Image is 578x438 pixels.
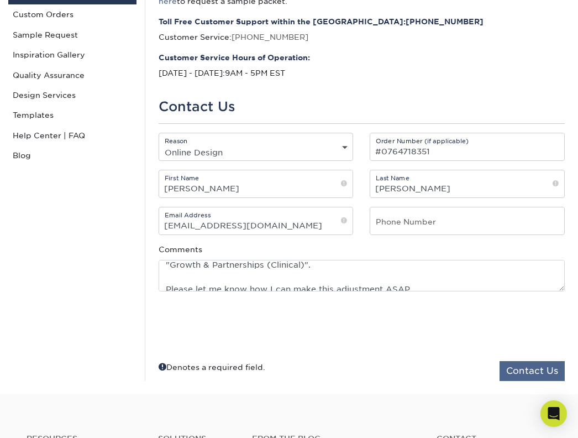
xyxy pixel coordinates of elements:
a: Design Services [8,85,136,105]
label: Comments [159,244,202,255]
div: Denotes a required field. [159,361,265,373]
a: Templates [8,105,136,125]
h1: Contact Us [159,99,565,115]
p: Customer Service: [159,16,565,43]
div: Open Intercom Messenger [540,400,567,427]
a: Blog [8,145,136,165]
a: Custom Orders [8,4,136,24]
p: 9AM - 5PM EST [159,52,565,79]
strong: Toll Free Customer Support within the [GEOGRAPHIC_DATA]: [159,16,565,27]
a: Quality Assurance [8,65,136,85]
iframe: reCAPTCHA [397,305,545,343]
strong: Customer Service Hours of Operation: [159,52,565,63]
a: [PHONE_NUMBER] [406,17,484,26]
a: Sample Request [8,25,136,45]
a: Inspiration Gallery [8,45,136,65]
button: Contact Us [500,361,565,381]
a: Help Center | FAQ [8,126,136,145]
span: [DATE] - [DATE]: [159,69,225,77]
a: [PHONE_NUMBER] [232,33,308,41]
